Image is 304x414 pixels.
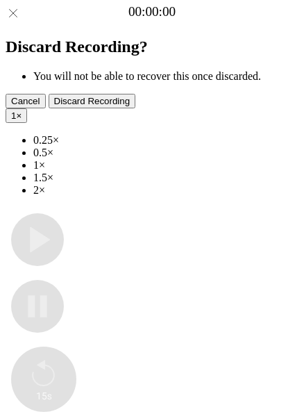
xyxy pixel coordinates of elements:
h2: Discard Recording? [6,38,298,56]
li: 0.5× [33,147,298,159]
button: Discard Recording [49,94,136,108]
li: 1× [33,159,298,172]
a: 00:00:00 [128,4,176,19]
li: 0.25× [33,134,298,147]
span: 1 [11,110,16,121]
li: 2× [33,184,298,197]
button: Cancel [6,94,46,108]
button: 1× [6,108,27,123]
li: 1.5× [33,172,298,184]
li: You will not be able to recover this once discarded. [33,70,298,83]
